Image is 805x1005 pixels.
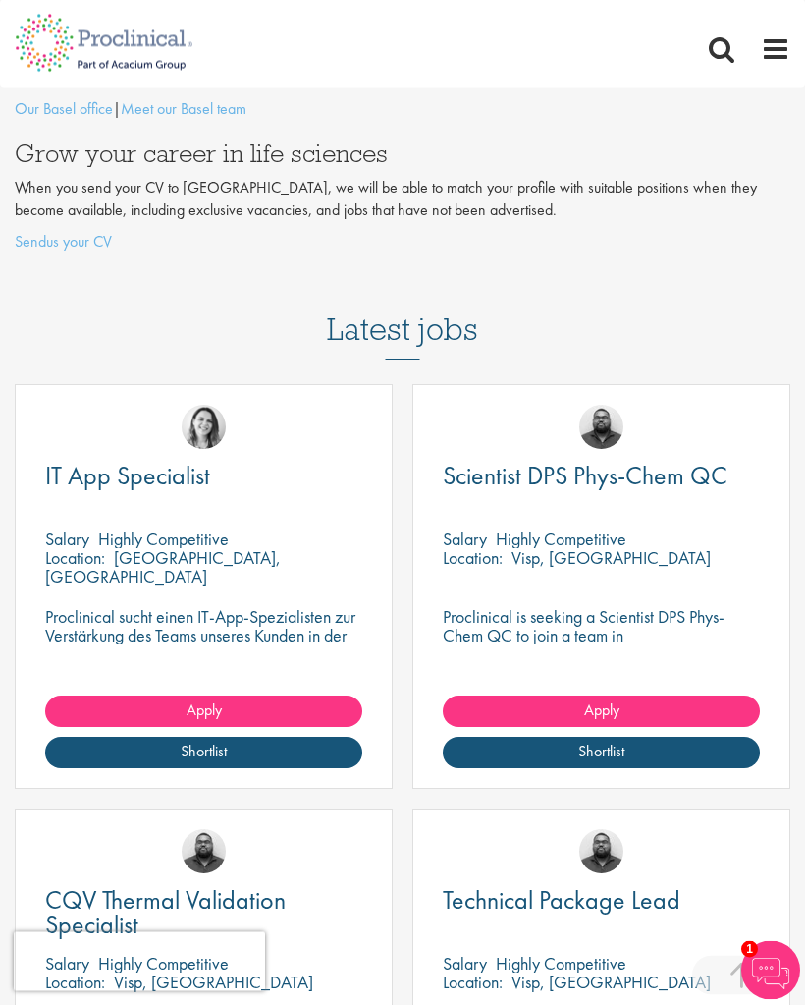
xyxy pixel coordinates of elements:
span: CQV Thermal Validation Specialist [45,884,286,942]
a: Apply [443,697,760,728]
img: Ashley Bennett [579,406,623,450]
p: When you send your CV to [GEOGRAPHIC_DATA], we will be able to match your profile with suitable p... [15,178,790,223]
a: Shortlist [45,738,362,769]
p: Highly Competitive [496,953,626,976]
span: Location: [443,972,503,994]
span: Salary [45,529,89,551]
p: [GEOGRAPHIC_DATA], [GEOGRAPHIC_DATA] [45,547,281,588]
a: Sendus your CV [15,232,112,252]
span: IT App Specialist [45,460,210,493]
p: Proclinical is seeking a Scientist DPS Phys-Chem QC to join a team in [GEOGRAPHIC_DATA] [443,608,760,664]
h3: Latest jobs [327,264,478,361]
p: Highly Competitive [98,529,229,551]
img: Ashley Bennett [182,830,226,874]
a: Technical Package Lead [443,889,760,914]
h3: Grow your career in life sciences [15,141,790,167]
a: IT App Specialist [45,465,362,489]
a: Apply [45,697,362,728]
img: Ashley Bennett [579,830,623,874]
img: Chatbot [741,941,800,1000]
a: Shortlist [443,738,760,769]
span: Salary [443,953,487,976]
span: Location: [45,547,105,570]
span: Scientist DPS Phys-Chem QC [443,460,727,493]
span: Technical Package Lead [443,884,680,918]
a: Scientist DPS Phys-Chem QC [443,465,760,489]
span: Salary [443,529,487,551]
span: Apply [187,700,222,721]
iframe: reCAPTCHA [14,932,265,991]
p: Visp, [GEOGRAPHIC_DATA] [511,972,711,994]
p: Highly Competitive [496,529,626,551]
img: Nur Ergiydiren [182,406,226,450]
p: Proclinical sucht einen IT-App-Spezialisten zur Verstärkung des Teams unseres Kunden in der [GEOG... [45,608,362,664]
p: Visp, [GEOGRAPHIC_DATA] [511,547,711,570]
p: | [15,99,790,122]
span: Location: [443,547,503,570]
span: 1 [741,941,758,958]
a: CQV Thermal Validation Specialist [45,889,362,938]
span: Apply [584,700,619,721]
